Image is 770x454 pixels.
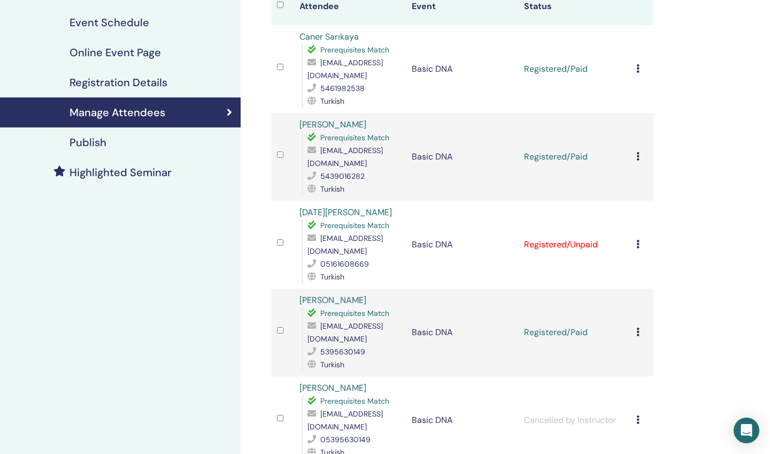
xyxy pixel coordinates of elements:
div: Open Intercom Messenger [734,418,759,443]
td: Basic DNA [406,201,519,289]
a: [PERSON_NAME] [299,382,366,394]
td: Basic DNA [406,289,519,376]
span: Prerequisites Match [320,396,389,406]
a: Caner Sarıkaya [299,31,359,42]
a: [DATE][PERSON_NAME] [299,207,392,218]
span: Prerequisites Match [320,45,389,55]
span: Prerequisites Match [320,133,389,142]
h4: Event Schedule [70,16,149,29]
span: Turkish [320,96,344,106]
span: 05395630149 [320,435,371,444]
span: Turkish [320,272,344,282]
span: 5395630149 [320,347,365,357]
span: Turkish [320,184,344,194]
span: 5461982538 [320,84,365,93]
span: Prerequisites Match [320,308,389,318]
span: [EMAIL_ADDRESS][DOMAIN_NAME] [307,233,383,256]
h4: Publish [70,136,106,149]
h4: Highlighted Seminar [70,166,172,179]
a: [PERSON_NAME] [299,119,366,130]
a: [PERSON_NAME] [299,294,366,306]
h4: Registration Details [70,76,167,89]
span: 5439016282 [320,171,365,181]
td: Basic DNA [406,25,519,113]
td: Basic DNA [406,113,519,201]
span: [EMAIL_ADDRESS][DOMAIN_NAME] [307,58,383,80]
span: Prerequisites Match [320,221,389,230]
h4: Manage Attendees [70,106,165,119]
span: [EMAIL_ADDRESS][DOMAIN_NAME] [307,409,383,432]
h4: Online Event Page [70,46,161,59]
span: 05161608669 [320,259,369,269]
span: [EMAIL_ADDRESS][DOMAIN_NAME] [307,146,383,168]
span: [EMAIL_ADDRESS][DOMAIN_NAME] [307,321,383,344]
span: Turkish [320,360,344,369]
